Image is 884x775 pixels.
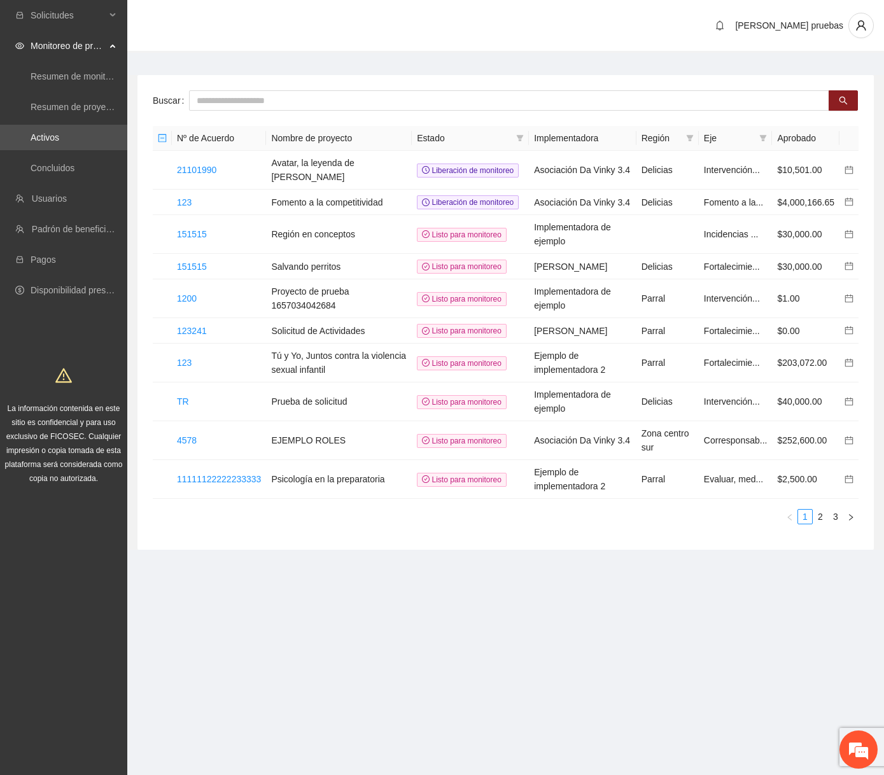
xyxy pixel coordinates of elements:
span: Evaluar, med... [704,474,763,484]
td: $30,000.00 [772,254,839,279]
a: calendar [845,293,853,304]
span: calendar [845,358,853,367]
a: 123241 [177,326,207,336]
span: Región [642,131,681,145]
td: Zona centro sur [636,421,699,460]
a: Usuarios [32,193,67,204]
td: Psicología en la preparatoria [266,460,412,499]
span: calendar [845,165,853,174]
td: Proyecto de prueba 1657034042684 [266,279,412,318]
span: filter [514,129,526,148]
td: $1.00 [772,279,839,318]
td: [PERSON_NAME] [529,254,636,279]
a: 2 [813,510,827,524]
span: Listo para monitoreo [417,324,507,338]
span: filter [516,134,524,142]
span: calendar [845,475,853,484]
span: Listo para monitoreo [417,260,507,274]
span: Liberación de monitoreo [417,164,519,178]
a: calendar [845,262,853,272]
button: left [782,509,797,524]
td: Implementadora de ejemplo [529,215,636,254]
a: calendar [845,165,853,175]
span: check-circle [422,475,430,483]
li: Previous Page [782,509,797,524]
a: Padrón de beneficiarios [32,224,125,234]
span: Fortalecimie... [704,262,760,272]
button: right [843,509,859,524]
span: clock-circle [422,199,430,206]
span: check-circle [422,359,430,367]
button: search [829,90,858,111]
span: check-circle [422,295,430,302]
span: Intervención... [704,165,760,175]
span: calendar [845,230,853,239]
td: Implementadora de ejemplo [529,279,636,318]
a: 1200 [177,293,197,304]
span: calendar [845,294,853,303]
span: La información contenida en este sitio es confidencial y para uso exclusivo de FICOSEC. Cualquier... [5,404,123,483]
td: $10,501.00 [772,151,839,190]
span: minus-square [158,134,167,143]
td: Delicias [636,254,699,279]
td: Implementadora de ejemplo [529,382,636,421]
span: Incidencias ... [704,229,759,239]
label: Buscar [153,90,189,111]
button: bell [710,15,730,36]
span: check-circle [422,230,430,238]
a: 21101990 [177,165,216,175]
span: calendar [845,326,853,335]
td: Fomento a la competitividad [266,190,412,215]
a: 151515 [177,262,207,272]
a: Resumen de monitoreo [31,71,123,81]
td: Parral [636,318,699,344]
span: warning [55,367,72,384]
span: Fomento a la... [704,197,763,207]
span: Listo para monitoreo [417,473,507,487]
span: filter [686,134,694,142]
td: Solicitud de Actividades [266,318,412,344]
span: Solicitudes [31,3,106,28]
a: calendar [845,358,853,368]
a: 11111122222233333 [177,474,261,484]
li: 1 [797,509,813,524]
a: 1 [798,510,812,524]
span: Monitoreo de proyectos [31,33,106,59]
td: $40,000.00 [772,382,839,421]
td: Región en conceptos [266,215,412,254]
td: Salvando perritos [266,254,412,279]
a: TR [177,396,189,407]
a: calendar [845,326,853,336]
li: 3 [828,509,843,524]
span: check-circle [422,327,430,335]
td: Asociación Da Vinky 3.4 [529,190,636,215]
span: clock-circle [422,166,430,174]
a: 123 [177,197,192,207]
th: Aprobado [772,126,839,151]
span: Eje [704,131,755,145]
a: 4578 [177,435,197,445]
th: Nombre de proyecto [266,126,412,151]
td: Asociación Da Vinky 3.4 [529,151,636,190]
td: [PERSON_NAME] [529,318,636,344]
td: $252,600.00 [772,421,839,460]
span: Listo para monitoreo [417,356,507,370]
span: right [847,513,855,521]
li: 2 [813,509,828,524]
td: $2,500.00 [772,460,839,499]
span: Listo para monitoreo [417,292,507,306]
td: Asociación Da Vinky 3.4 [529,421,636,460]
td: EJEMPLO ROLES [266,421,412,460]
span: filter [759,134,767,142]
a: calendar [845,229,853,239]
li: Next Page [843,509,859,524]
td: Ejemplo de implementadora 2 [529,344,636,382]
th: Nº de Acuerdo [172,126,266,151]
a: calendar [845,197,853,207]
span: check-circle [422,263,430,270]
span: filter [757,129,769,148]
a: Concluidos [31,163,74,173]
td: Avatar, la leyenda de [PERSON_NAME] [266,151,412,190]
a: Disponibilidad presupuestal [31,285,139,295]
span: check-circle [422,436,430,444]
